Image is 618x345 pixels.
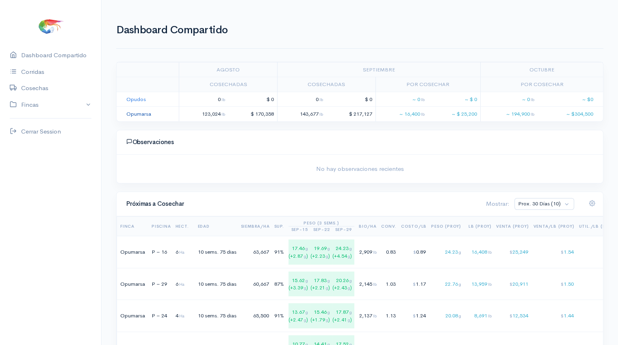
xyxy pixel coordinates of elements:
span: 75 dias [220,248,236,255]
span: g [349,246,352,251]
span: g [326,317,328,323]
span: g [304,285,306,291]
span: $ [509,313,512,319]
td: Opumarsa [117,300,149,332]
td: Opumarsa [117,268,149,300]
span: g [348,285,350,291]
span: Ha [179,281,184,287]
span: lb [373,313,377,319]
div: 1.17 [401,280,427,288]
span: Ha [179,249,184,255]
span: $ [560,313,563,319]
span: 10 sems. [198,312,219,319]
span: Costo/Lb [401,224,427,229]
div: 6 [176,280,189,288]
h4: Próximas a Cosechar [126,201,476,207]
span: lb [373,249,377,255]
div: 20,911 [496,280,529,288]
span: Peso (Proy) [431,224,461,229]
span: g [304,254,306,259]
td: Cosechadas [179,77,278,92]
span: g [326,285,328,291]
div: 16,408 [466,248,492,256]
span: Edad [198,224,210,229]
td: septiembre [277,62,480,77]
div: 65,500 [241,312,270,320]
span: lb [488,249,492,255]
span: Bio/Ha [359,224,377,229]
span: g [327,309,330,315]
div: 91% [274,312,284,320]
span: lb [373,281,377,287]
span: Siembra/Ha [241,224,270,229]
td: $ 0 [326,92,375,107]
th: Piscina [148,217,174,236]
td: ~ 194,900 [480,107,538,121]
div: (+3.39 ) [288,284,308,291]
div: 91% [274,248,284,256]
div: (+2.47 ) [288,316,308,323]
td: octubre [480,62,603,77]
span: Lb (Proy) [468,224,492,229]
span: g [459,281,461,287]
td: ~ $304,500 [538,107,603,121]
td: agosto [179,62,278,77]
span: Sup. [274,224,284,229]
span: lb [531,111,534,117]
td: P – 16 [148,236,174,268]
span: $ [413,249,416,255]
div: sep-15 [291,226,308,233]
div: 12,534 [496,312,529,320]
span: g [327,278,330,283]
div: 17.46 [288,239,310,265]
span: $ [413,281,416,287]
div: (+4.54 ) [332,252,352,260]
span: g [459,249,461,255]
span: $ [560,281,563,287]
span: Venta/Lb (Proy) [533,224,574,229]
div: 13,959 [466,280,492,288]
th: Finca [117,217,149,236]
td: 143,677 [277,107,326,121]
div: 20.08 [431,312,461,320]
span: g [349,309,352,315]
span: $ [509,249,512,255]
div: (+2.43 ) [332,284,352,291]
div: sep-22 [313,226,330,233]
div: Mostrar: [481,199,510,209]
td: ~ 16,400 [375,107,428,121]
div: 1.13 [381,312,397,320]
div: (+2.87 ) [288,252,308,260]
td: Por Cosechar [480,77,603,92]
span: lb [319,111,323,117]
div: 17.83 [310,272,332,297]
span: $ [560,249,563,255]
div: 0.83 [381,248,397,256]
div: 24.23 [431,248,461,256]
div: sep-29 [335,226,351,233]
span: g [348,317,350,323]
td: $ 217,127 [326,107,375,121]
div: (+2.21 ) [310,284,330,291]
h4: Observaciones [126,138,593,146]
span: g [327,246,330,251]
span: Ha [179,313,184,319]
td: 0 [179,92,228,107]
div: 4 [176,312,189,320]
td: Cosechadas [277,77,375,92]
div: 2,909 [359,248,377,256]
div: 17.87 [332,303,354,328]
div: 60,667 [241,280,270,288]
span: 10 sems. [198,280,219,287]
td: $ 170,358 [228,107,278,121]
span: Hect. [176,224,189,229]
span: g [349,278,352,283]
td: ~ $ 25,200 [428,107,480,121]
span: g [306,278,308,283]
div: 2,137 [359,312,377,320]
div: 1.44 [533,312,574,320]
td: ~ 0 [375,92,428,107]
td: P – 24 [148,300,174,332]
span: lb [421,111,425,117]
td: P – 29 [148,268,174,300]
